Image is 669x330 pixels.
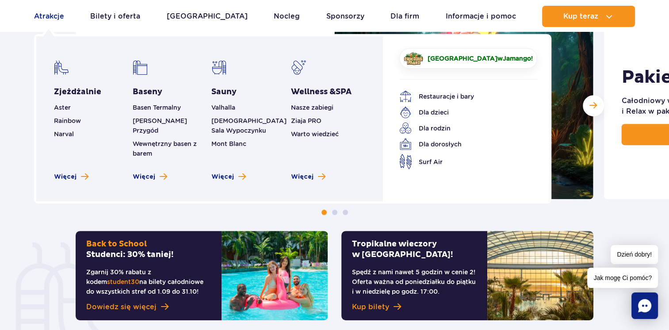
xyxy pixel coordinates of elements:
[419,157,443,167] span: Surf Air
[587,268,658,288] span: Jak mogę Ci pomóc?
[291,173,325,181] a: Zobacz więcej Wellness & SPA
[611,245,658,264] span: Dzień dobry!
[86,239,211,260] h2: Studenci: 30% taniej!
[352,302,389,312] span: Kup bilety
[352,302,477,312] a: Kup bilety
[583,95,604,116] div: Następny slajd
[133,104,181,111] a: Basen Termalny
[133,87,162,97] a: Baseny
[336,87,352,97] span: SPA
[133,117,187,134] a: [PERSON_NAME] Przygód
[291,117,321,124] a: Ziaja PRO
[542,6,635,27] button: Kup teraz
[211,173,234,181] span: Więcej
[54,87,101,97] a: Zjeżdżalnie
[399,138,524,150] a: Dla dorosłych
[427,55,497,62] span: [GEOGRAPHIC_DATA]
[54,117,81,124] a: Rainbow
[54,173,76,181] span: Więcej
[326,6,364,27] a: Sponsorzy
[399,90,524,103] a: Restauracje i bary
[222,231,328,320] img: Back to SchoolStudenci: 30% taniej!
[211,140,246,147] a: Mont Blanc
[399,106,524,119] a: Dla dzieci
[34,6,64,27] a: Atrakcje
[502,55,531,62] span: Jamango
[133,173,167,181] a: Zobacz więcej basenów
[274,6,300,27] a: Nocleg
[133,173,155,181] span: Więcej
[86,239,147,249] span: Back to School
[86,267,211,296] p: Zgarnij 30% rabatu z kodem na bilety całodniowe do wszystkich stref od 1.09 do 31.10!
[291,104,333,111] a: Nasze zabiegi
[399,48,537,69] a: [GEOGRAPHIC_DATA]wJamango!
[54,130,74,138] a: Narval
[54,173,88,181] a: Zobacz więcej zjeżdżalni
[291,173,313,181] span: Więcej
[54,104,71,111] a: Aster
[487,231,593,320] img: Tropikalne wieczory w&nbsp;Suntago!
[211,117,287,134] a: [DEMOGRAPHIC_DATA] Sala Wypoczynku
[352,239,477,260] h2: Tropikalne wieczory w [GEOGRAPHIC_DATA]!
[86,302,211,312] a: Dowiedz się więcej
[291,87,352,97] span: Wellness &
[399,154,524,169] a: Surf Air
[631,292,658,319] div: Chat
[291,130,339,138] a: Warto wiedzieć
[291,87,352,97] a: Wellness &SPA
[90,6,140,27] a: Bilety i oferta
[211,173,246,181] a: Zobacz więcej saun
[133,140,197,157] a: Wewnętrzny basen z barem
[428,54,533,63] span: w !
[107,278,139,285] span: student30
[352,267,477,296] p: Spędź z nami nawet 5 godzin w cenie 2! Oferta ważna od poniedziałku do piątku i w niedzielę po go...
[211,87,237,97] a: Sauny
[86,302,157,312] span: Dowiedz się więcej
[390,6,419,27] a: Dla firm
[563,12,598,20] span: Kup teraz
[211,104,235,111] a: Valhalla
[167,6,248,27] a: [GEOGRAPHIC_DATA]
[399,122,524,134] a: Dla rodzin
[446,6,516,27] a: Informacje i pomoc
